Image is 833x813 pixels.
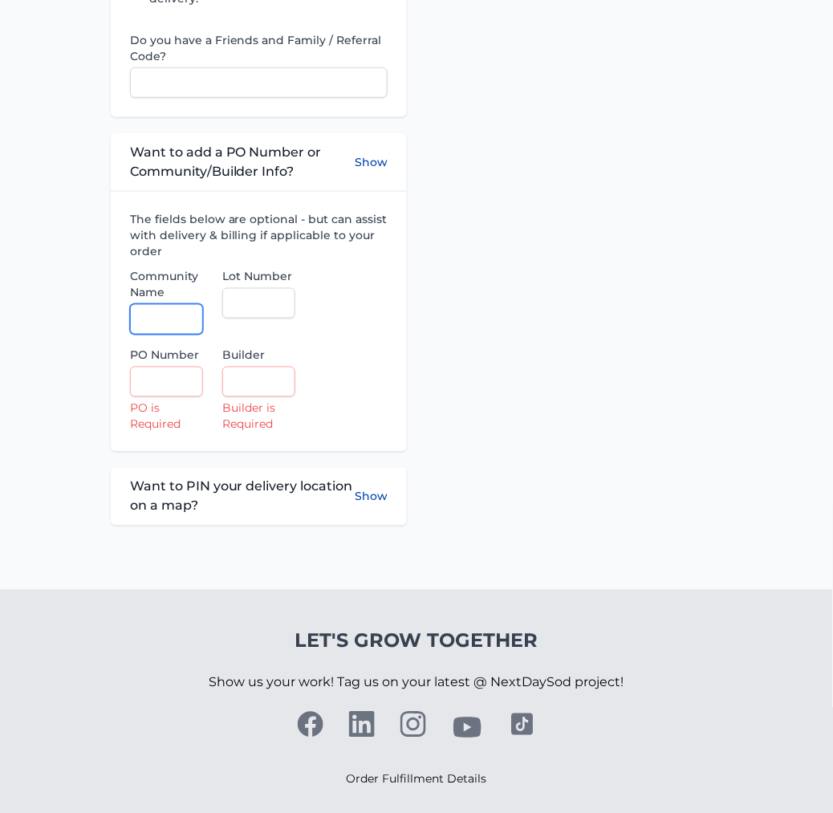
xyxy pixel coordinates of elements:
p: Show us your work! Tag us on your latest @ NextDaySod project! [209,654,624,712]
span: Want to add a PO Number or Community/Builder Info? [130,143,355,181]
span: Want to PIN your delivery location on a map? [130,478,355,516]
label: Do you have a Friends and Family / Referral Code? [130,32,388,64]
label: Community Name [130,269,203,301]
label: Builder [222,348,295,364]
div: PO is Required [130,400,203,433]
a: Order Fulfillment Details [347,772,487,787]
div: Builder is Required [222,400,295,433]
button: Show [355,478,388,516]
label: The fields below are optional - but can assist with delivery & billing if applicable to your order [130,211,388,259]
label: Lot Number [222,269,295,285]
h4: Let's Grow Together [209,628,624,654]
button: Show [355,143,388,181]
label: PO Number [130,348,203,364]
